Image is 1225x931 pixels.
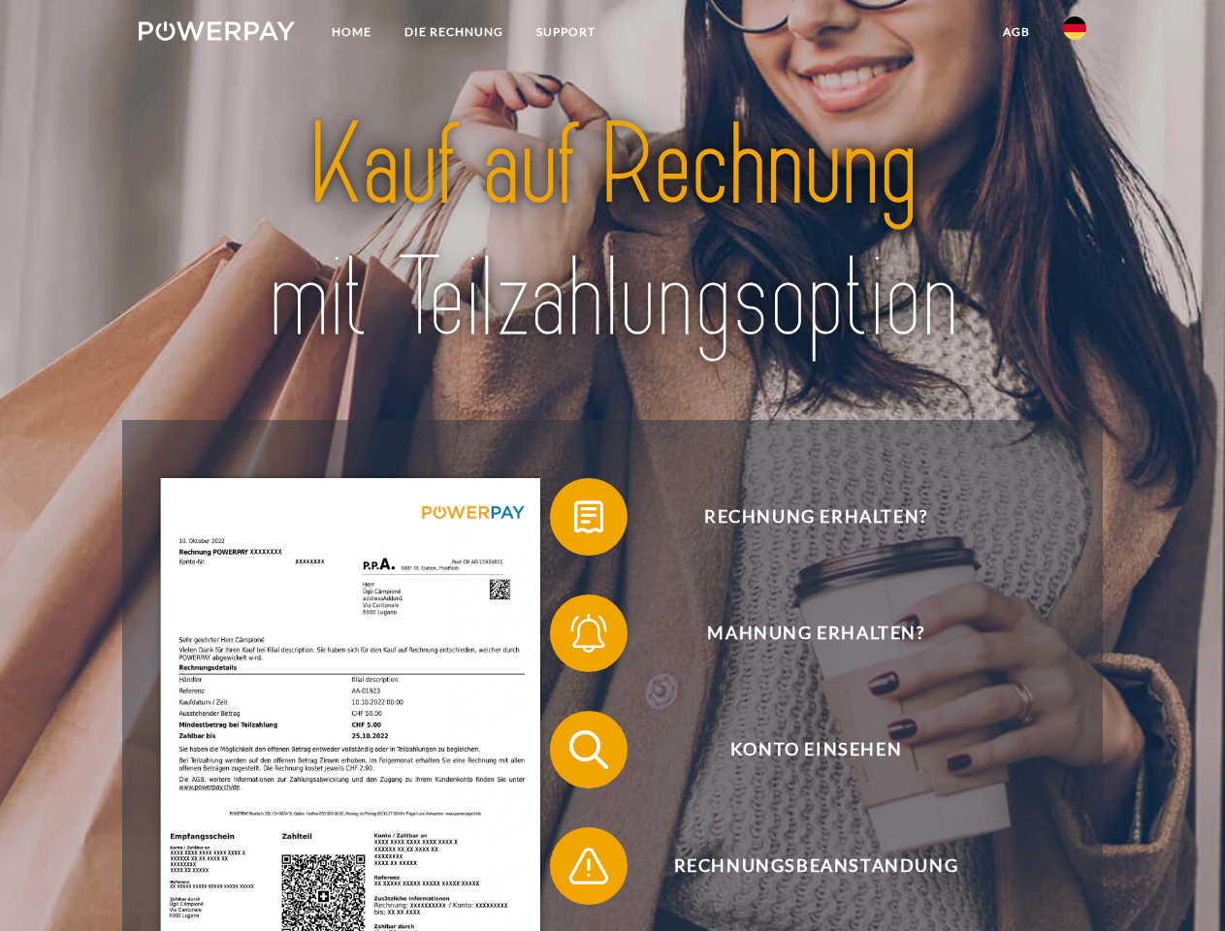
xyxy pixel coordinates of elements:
a: DIE RECHNUNG [388,15,520,49]
img: qb_bell.svg [564,609,613,658]
button: Konto einsehen [550,711,1054,788]
button: Rechnung erhalten? [550,478,1054,556]
img: qb_search.svg [564,725,613,774]
img: qb_bill.svg [564,493,613,541]
span: Rechnungsbeanstandung [578,827,1053,905]
span: Konto einsehen [578,711,1053,788]
a: agb [986,15,1047,49]
img: qb_warning.svg [564,842,613,890]
span: Mahnung erhalten? [578,594,1053,672]
img: de [1063,16,1086,40]
img: title-powerpay_de.svg [185,93,1040,371]
a: SUPPORT [520,15,612,49]
button: Mahnung erhalten? [550,594,1054,672]
img: logo-powerpay-white.svg [139,21,295,41]
button: Rechnungsbeanstandung [550,827,1054,905]
span: Rechnung erhalten? [578,478,1053,556]
a: Home [315,15,388,49]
